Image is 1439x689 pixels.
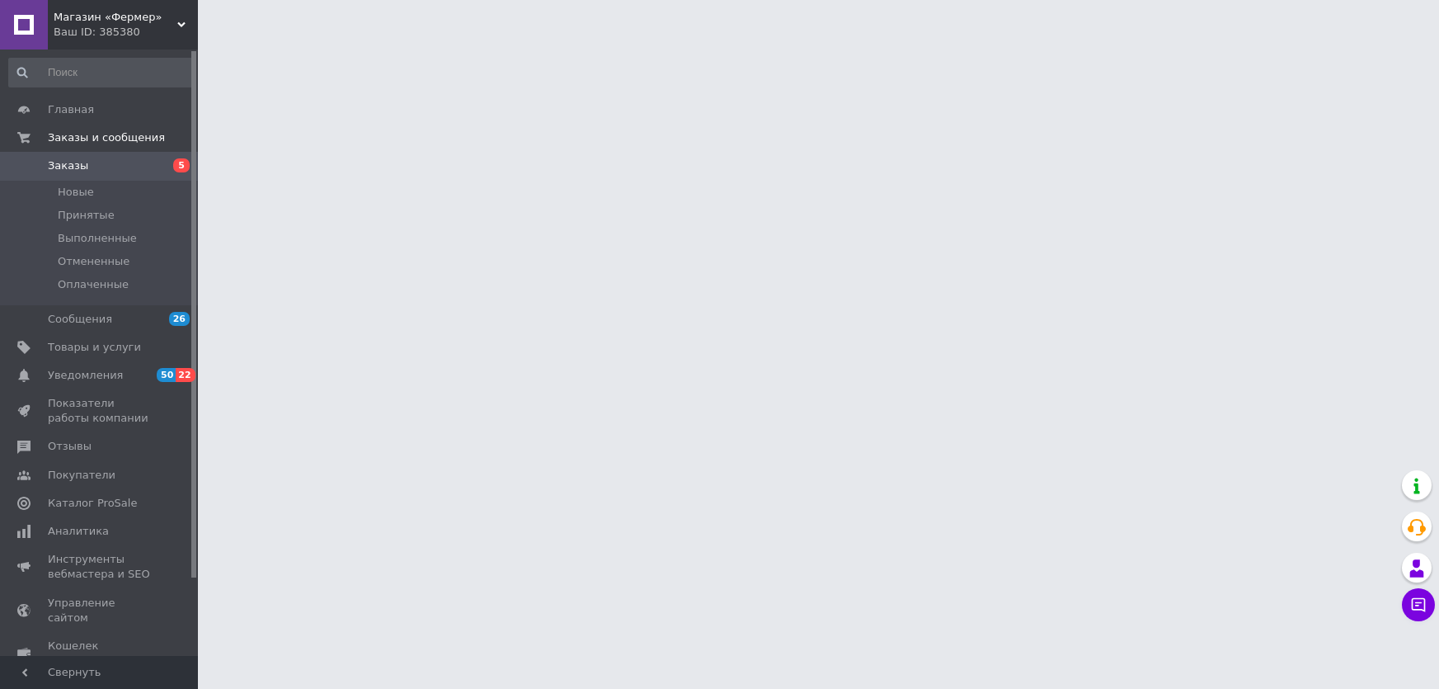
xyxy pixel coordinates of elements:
span: 50 [157,368,176,382]
input: Поиск [8,58,194,87]
span: Товары и услуги [48,340,141,355]
span: Отмененные [58,254,129,269]
span: 26 [169,312,190,326]
span: Отзывы [48,439,92,454]
button: Чат с покупателем [1402,588,1435,621]
span: 5 [173,158,190,172]
span: Аналитика [48,524,109,539]
span: Магазин «Фермер» [54,10,177,25]
span: Кошелек компании [48,639,153,668]
span: Принятые [58,208,115,223]
span: Сообщения [48,312,112,327]
span: Главная [48,102,94,117]
span: Покупатели [48,468,115,483]
span: Выполненные [58,231,137,246]
span: Управление сайтом [48,596,153,625]
span: Каталог ProSale [48,496,137,511]
span: Оплаченные [58,277,129,292]
span: 22 [176,368,195,382]
span: Заказы и сообщения [48,130,165,145]
div: Ваш ID: 385380 [54,25,198,40]
span: Инструменты вебмастера и SEO [48,552,153,582]
span: Заказы [48,158,88,173]
span: Новые [58,185,94,200]
span: Уведомления [48,368,123,383]
span: Показатели работы компании [48,396,153,426]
